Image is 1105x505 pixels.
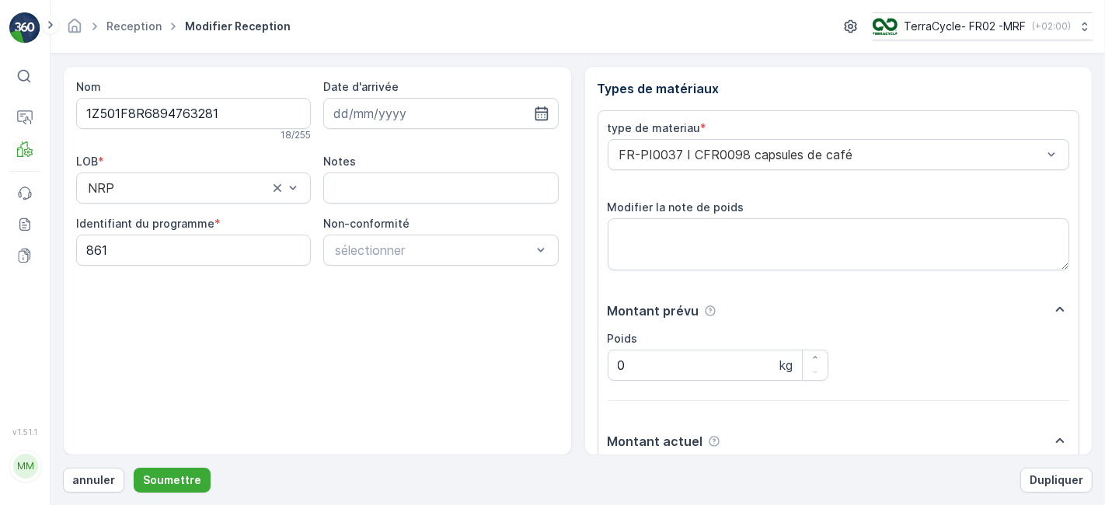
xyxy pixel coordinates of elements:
[608,332,638,345] label: Poids
[281,129,311,141] p: 18 / 255
[76,217,214,230] label: Identifiant du programme
[708,435,720,448] div: Aide Icône d'info-bulle
[335,241,531,259] p: sélectionner
[608,121,701,134] label: type de materiau
[608,432,703,451] p: Montant actuel
[66,23,83,37] a: Page d'accueil
[323,80,399,93] label: Date d'arrivée
[63,468,124,493] button: annuler
[904,19,1026,34] p: TerraCycle- FR02 -MRF
[873,18,898,35] img: terracycle.png
[106,19,162,33] a: Reception
[323,98,558,129] input: dd/mm/yyyy
[9,440,40,493] button: MM
[72,472,115,488] p: annuler
[323,217,410,230] label: Non-conformité
[134,468,211,493] button: Soumettre
[9,427,40,437] span: v 1.51.1
[608,301,699,320] p: Montant prévu
[182,19,294,34] span: Modifier Reception
[873,12,1093,40] button: TerraCycle- FR02 -MRF(+02:00)
[1030,472,1083,488] p: Dupliquer
[76,80,101,93] label: Nom
[779,356,793,374] p: kg
[704,305,716,317] div: Aide Icône d'info-bulle
[143,472,201,488] p: Soumettre
[13,454,38,479] div: MM
[598,79,1080,98] p: Types de matériaux
[9,12,40,44] img: logo
[1020,468,1093,493] button: Dupliquer
[323,155,356,168] label: Notes
[608,200,744,214] label: Modifier la note de poids
[1032,20,1071,33] p: ( +02:00 )
[76,155,98,168] label: LOB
